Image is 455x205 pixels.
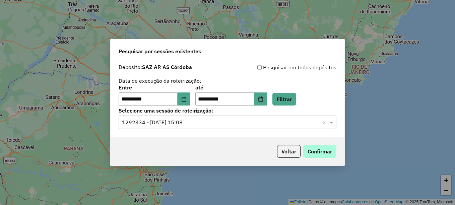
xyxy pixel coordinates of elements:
label: Selecione uma sessão de roteirização: [119,107,336,115]
span: Clear all [322,118,328,126]
button: Confirmar [303,145,336,158]
label: Depósito: [119,63,192,71]
label: Entre [119,83,190,91]
span: Pesquisar por sessões existentes [119,47,201,55]
font: Pesquisar em todos depósitos [263,63,336,71]
button: Elija la fecha [178,92,190,106]
button: Voltar [277,145,301,158]
button: Filtrar [272,93,296,106]
strong: SAZ AR AS Córdoba [142,64,192,70]
button: Elija la fecha [254,92,267,106]
label: até [195,83,267,91]
label: Data de execução da roteirização: [119,77,201,85]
